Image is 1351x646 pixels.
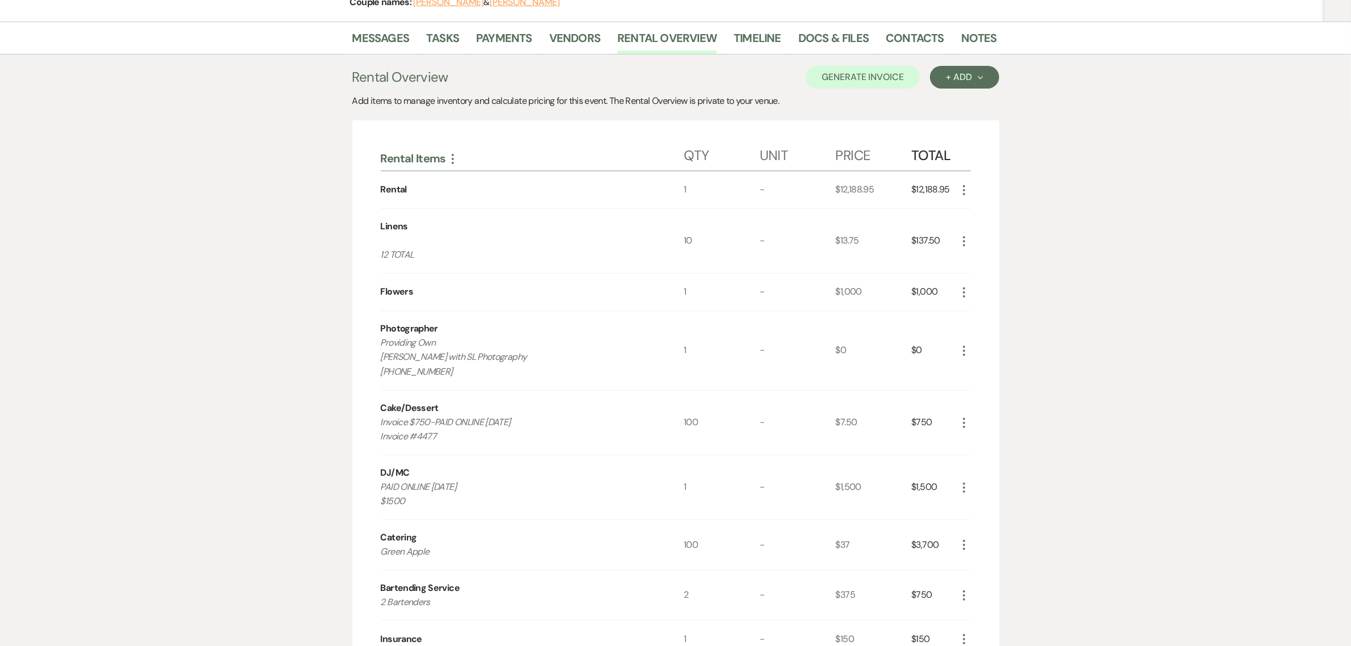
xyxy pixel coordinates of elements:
[806,66,920,89] button: Generate Invoice
[798,29,869,54] a: Docs & Files
[381,335,654,379] p: Providing Own [PERSON_NAME] with SL Photography [PHONE_NUMBER]
[760,455,836,519] div: -
[381,285,414,299] div: Flowers
[836,571,912,620] div: $375
[836,455,912,519] div: $1,500
[961,29,997,54] a: Notes
[684,311,760,390] div: 1
[684,171,760,208] div: 1
[549,29,600,54] a: Vendors
[684,520,760,570] div: 100
[836,391,912,455] div: $7.50
[684,209,760,273] div: 10
[911,455,957,519] div: $1,500
[381,233,654,262] p: 12 TOTAL
[476,29,532,54] a: Payments
[734,29,781,54] a: Timeline
[836,171,912,208] div: $12,188.95
[836,136,912,170] div: Price
[381,415,654,444] p: Invoice $750-PAID ONLINE [DATE] Invoice #4477
[911,520,957,570] div: $3,700
[836,274,912,311] div: $1,000
[760,391,836,455] div: -
[946,73,983,82] div: + Add
[760,209,836,273] div: -
[426,29,459,54] a: Tasks
[381,466,410,480] div: DJ/MC
[911,391,957,455] div: $750
[684,391,760,455] div: 100
[381,531,417,544] div: Catering
[617,29,717,54] a: Rental Overview
[381,401,439,415] div: Cake/Dessert
[381,220,408,233] div: Linens
[760,171,836,208] div: -
[836,311,912,390] div: $0
[836,209,912,273] div: $13.75
[381,595,654,610] p: 2 Bartenders
[911,274,957,311] div: $1,000
[760,571,836,620] div: -
[911,311,957,390] div: $0
[930,66,999,89] button: + Add
[684,136,760,170] div: Qty
[911,171,957,208] div: $12,188.95
[381,544,654,559] p: Green Apple
[760,274,836,311] div: -
[381,581,460,595] div: Bartending Service
[886,29,944,54] a: Contacts
[911,136,957,170] div: Total
[381,151,684,166] div: Rental Items
[381,322,438,335] div: Photographer
[352,67,448,87] h3: Rental Overview
[684,571,760,620] div: 2
[760,311,836,390] div: -
[760,136,836,170] div: Unit
[760,520,836,570] div: -
[352,94,999,108] div: Add items to manage inventory and calculate pricing for this event. The Rental Overview is privat...
[911,571,957,620] div: $750
[352,29,410,54] a: Messages
[381,632,422,646] div: Insurance
[911,209,957,273] div: $137.50
[684,274,760,311] div: 1
[684,455,760,519] div: 1
[381,480,654,509] p: PAID ONLINE [DATE] $1500
[836,520,912,570] div: $37
[381,183,407,196] div: Rental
